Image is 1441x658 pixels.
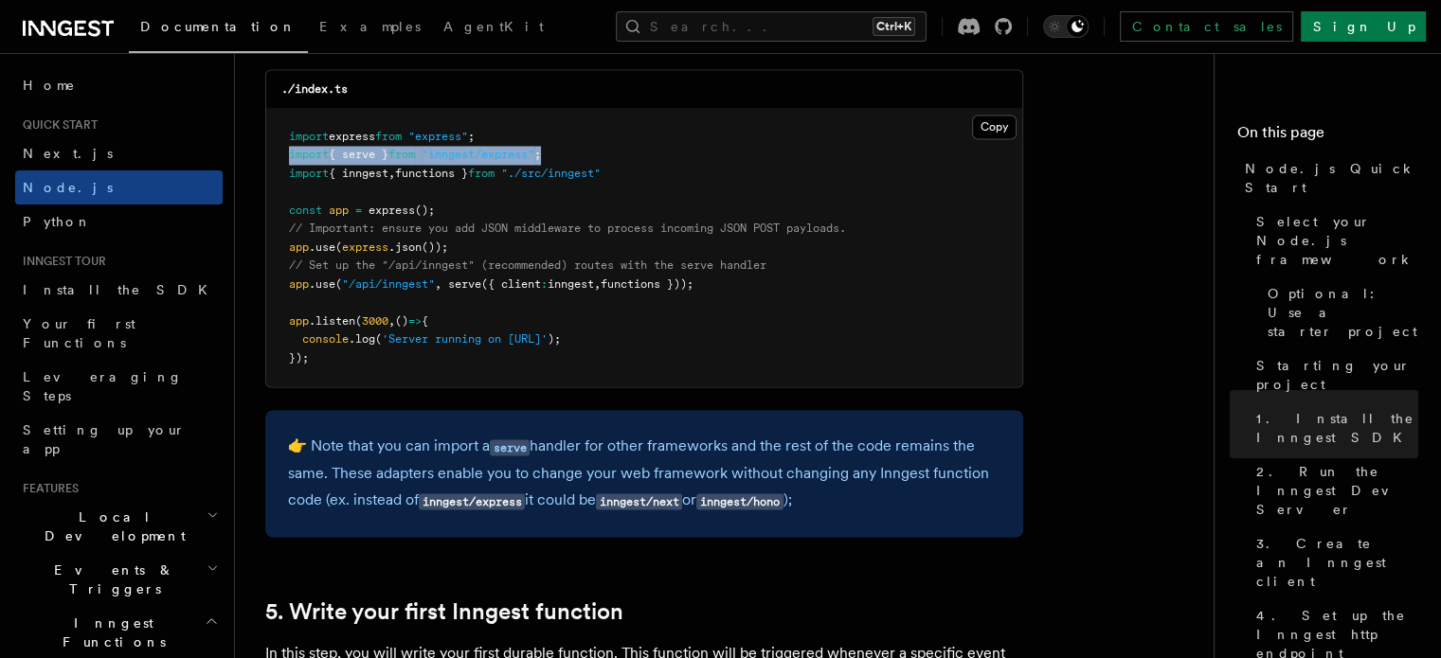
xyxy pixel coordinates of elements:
[548,332,561,346] span: );
[1256,462,1418,519] span: 2. Run the Inngest Dev Server
[329,204,349,217] span: app
[23,180,113,195] span: Node.js
[1256,212,1418,269] span: Select your Node.js framework
[1268,284,1418,341] span: Optional: Use a starter project
[490,436,530,454] a: serve
[265,597,623,624] a: 5. Write your first Inngest function
[490,439,530,455] code: serve
[375,130,402,143] span: from
[15,205,223,239] a: Python
[289,148,329,161] span: import
[342,240,388,254] span: express
[1249,205,1418,276] a: Select your Node.js framework
[342,277,435,291] span: "/api/inngest"
[468,167,495,180] span: from
[289,277,309,291] span: app
[329,167,388,180] span: { inngest
[419,493,525,509] code: inngest/express
[1043,15,1089,38] button: Toggle dark mode
[15,507,207,545] span: Local Development
[972,115,1017,139] button: Copy
[23,214,92,229] span: Python
[481,277,541,291] span: ({ client
[23,369,183,403] span: Leveraging Steps
[129,6,308,53] a: Documentation
[289,130,329,143] span: import
[1249,401,1418,454] a: 1. Install the Inngest SDK
[329,148,388,161] span: { serve }
[289,204,322,217] span: const
[388,240,422,254] span: .json
[388,314,395,328] span: ,
[23,316,135,350] span: Your first Functions
[15,500,223,553] button: Local Development
[1237,151,1418,205] a: Node.js Quick Start
[15,117,98,133] span: Quick start
[309,240,335,254] span: .use
[1249,454,1418,526] a: 2. Run the Inngest Dev Server
[541,277,548,291] span: :
[435,277,441,291] span: ,
[355,204,362,217] span: =
[329,130,375,143] span: express
[289,258,766,272] span: // Set up the "/api/inngest" (recommended) routes with the serve handler
[15,481,79,496] span: Features
[616,11,927,42] button: Search...Ctrl+K
[448,277,481,291] span: serve
[422,314,428,328] span: {
[594,277,601,291] span: ,
[1256,409,1418,447] span: 1. Install the Inngest SDK
[335,277,342,291] span: (
[15,553,223,606] button: Events & Triggers
[15,560,207,598] span: Events & Triggers
[289,240,309,254] span: app
[23,146,113,161] span: Next.js
[281,82,348,96] code: ./index.ts
[369,204,415,217] span: express
[1237,121,1418,151] h4: On this page
[1256,356,1418,394] span: Starting your project
[1249,526,1418,598] a: 3. Create an Inngest client
[408,314,422,328] span: =>
[1249,348,1418,401] a: Starting your project
[140,19,297,34] span: Documentation
[408,130,468,143] span: "express"
[395,314,408,328] span: ()
[1245,159,1418,197] span: Node.js Quick Start
[289,351,309,365] span: });
[362,314,388,328] span: 3000
[395,167,468,180] span: functions }
[15,614,205,651] span: Inngest Functions
[15,273,223,307] a: Install the SDK
[468,130,475,143] span: ;
[548,277,594,291] span: inngest
[388,167,395,180] span: ,
[289,314,309,328] span: app
[422,240,448,254] span: ());
[15,68,223,102] a: Home
[15,413,223,466] a: Setting up your app
[349,332,375,346] span: .log
[309,314,355,328] span: .listen
[1120,11,1293,42] a: Contact sales
[501,167,601,180] span: "./src/inngest"
[335,240,342,254] span: (
[302,332,349,346] span: console
[382,332,548,346] span: 'Server running on [URL]'
[388,148,415,161] span: from
[309,277,335,291] span: .use
[534,148,541,161] span: ;
[319,19,421,34] span: Examples
[443,19,544,34] span: AgentKit
[355,314,362,328] span: (
[415,204,435,217] span: ();
[873,17,915,36] kbd: Ctrl+K
[1301,11,1426,42] a: Sign Up
[1256,534,1418,591] span: 3. Create an Inngest client
[289,222,846,235] span: // Important: ensure you add JSON middleware to process incoming JSON POST payloads.
[289,167,329,180] span: import
[696,493,783,509] code: inngest/hono
[432,6,555,51] a: AgentKit
[15,136,223,170] a: Next.js
[596,493,682,509] code: inngest/next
